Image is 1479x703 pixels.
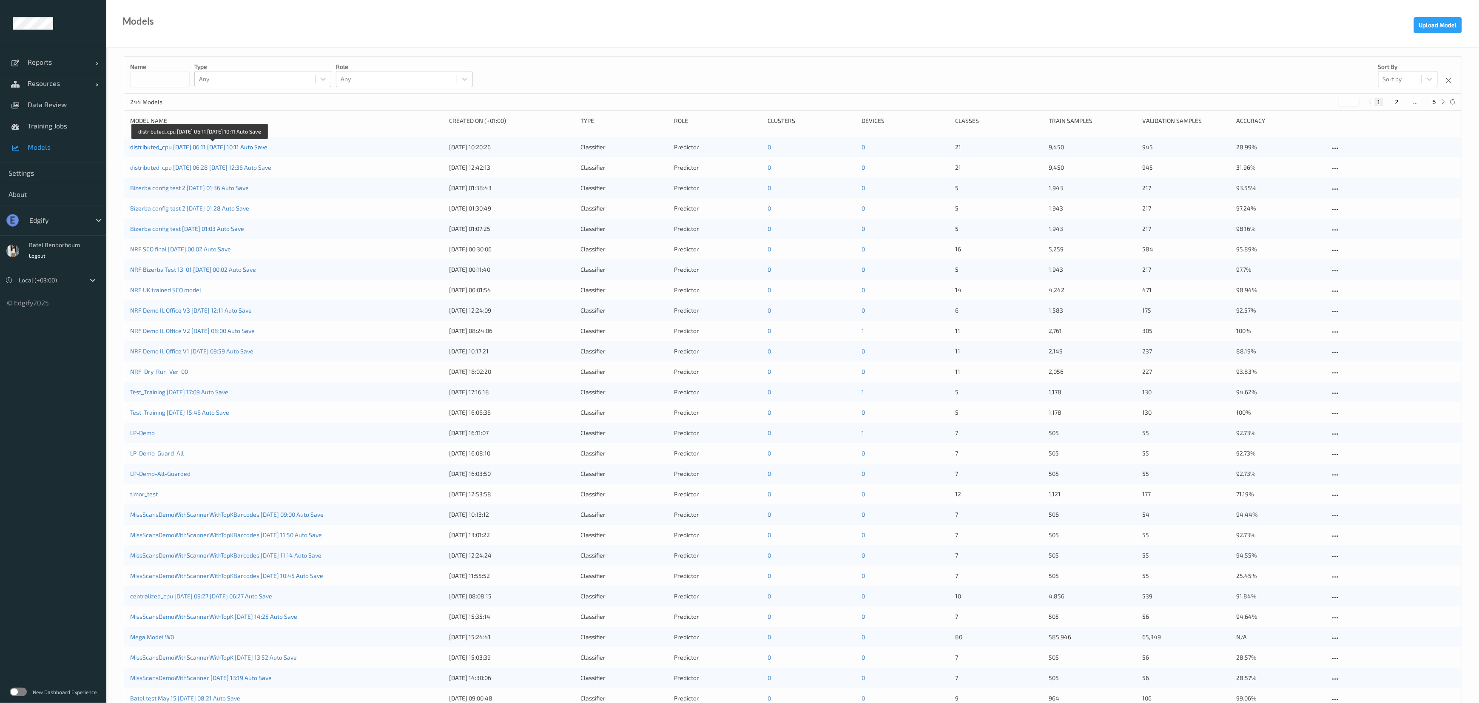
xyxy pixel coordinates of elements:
div: Train Samples [1049,117,1137,125]
a: 0 [768,347,771,355]
p: 5 [955,184,1043,192]
a: MissScansDemoWithScannerWithTopKBarcodes [DATE] 09:00 Auto Save [130,511,324,518]
p: 92.57% [1236,306,1324,315]
p: 945 [1143,143,1230,151]
p: 94.64% [1236,612,1324,621]
div: Classifier [580,510,668,519]
p: 130 [1143,388,1230,396]
a: 0 [862,531,865,538]
a: 0 [768,490,771,498]
a: 0 [862,633,865,640]
div: Classifier [580,694,668,703]
div: clusters [768,117,856,125]
p: 7 [955,572,1043,580]
button: 5 [1430,98,1439,106]
a: LP-Demo [130,429,155,436]
p: 94.44% [1236,510,1324,519]
p: 100% [1236,327,1324,335]
div: Predictor [674,367,762,376]
p: 2,056 [1049,367,1137,376]
p: 7 [955,510,1043,519]
a: Bizerba config test 2 [DATE] 01:36 Auto Save [130,184,249,191]
div: Created On (+01:00) [449,117,575,125]
p: 471 [1143,286,1230,294]
p: 177 [1143,490,1230,498]
p: 539 [1143,592,1230,601]
div: Classifier [580,327,668,335]
p: 93.55% [1236,184,1324,192]
div: Accuracy [1236,117,1324,125]
div: Models [122,17,154,26]
div: Predictor [674,184,762,192]
p: 7 [955,612,1043,621]
a: 0 [768,531,771,538]
p: 5 [955,408,1043,417]
a: 0 [768,694,771,702]
p: 4,242 [1049,286,1137,294]
p: 5 [955,265,1043,274]
div: [DATE] 00:11:40 [449,265,575,274]
p: 5 [955,204,1043,213]
a: 0 [862,490,865,498]
div: [DATE] 12:24:09 [449,306,575,315]
p: 12 [955,490,1043,498]
div: Classifier [580,449,668,458]
p: Type [194,63,331,71]
div: Predictor [674,490,762,498]
button: 1 [1375,98,1383,106]
a: 0 [862,470,865,477]
div: [DATE] 15:35:14 [449,612,575,621]
div: [DATE] 01:38:43 [449,184,575,192]
a: 0 [862,613,865,620]
a: 0 [768,450,771,457]
div: Predictor [674,551,762,560]
div: Predictor [674,163,762,172]
p: 21 [955,163,1043,172]
p: 7 [955,470,1043,478]
a: 0 [768,266,771,273]
p: 505 [1049,653,1137,662]
p: 55 [1143,531,1230,539]
div: [DATE] 15:03:39 [449,653,575,662]
p: 505 [1049,674,1137,682]
p: 1,943 [1049,184,1137,192]
p: 5 [955,388,1043,396]
p: 91.84% [1236,592,1324,601]
div: [DATE] 12:53:58 [449,490,575,498]
p: Sort by [1378,63,1438,71]
div: Predictor [674,306,762,315]
a: 0 [862,511,865,518]
div: Classifier [580,204,668,213]
p: 505 [1049,449,1137,458]
p: 305 [1143,327,1230,335]
p: 237 [1143,347,1230,356]
a: NRF Demo IL Office V1 [DATE] 09:59 Auto Save [130,347,253,355]
p: 54 [1143,510,1230,519]
p: 1,178 [1049,408,1137,417]
a: MissScansDemoWithScanner [DATE] 13:19 Auto Save [130,674,272,681]
p: 55 [1143,429,1230,437]
a: 0 [768,674,771,681]
p: 11 [955,367,1043,376]
p: 1,121 [1049,490,1137,498]
p: 7 [955,551,1043,560]
div: Role [674,117,762,125]
div: [DATE] 11:55:52 [449,572,575,580]
a: 0 [768,470,771,477]
a: 0 [768,388,771,396]
a: 0 [862,225,865,232]
a: 0 [768,511,771,518]
a: MissScansDemoWithScannerWithTopK [DATE] 13:52 Auto Save [130,654,297,661]
a: 0 [768,184,771,191]
a: 0 [862,245,865,253]
p: 56 [1143,674,1230,682]
div: [DATE] 00:30:06 [449,245,575,253]
div: [DATE] 10:17:21 [449,347,575,356]
p: 505 [1049,470,1137,478]
a: Bizerba config test 2 [DATE] 01:28 Auto Save [130,205,249,212]
a: Mega Model W0 [130,633,174,640]
p: 505 [1049,429,1137,437]
p: 7 [955,653,1043,662]
div: [DATE] 16:06:36 [449,408,575,417]
a: Test_Training [DATE] 17:09 Auto Save [130,388,228,396]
